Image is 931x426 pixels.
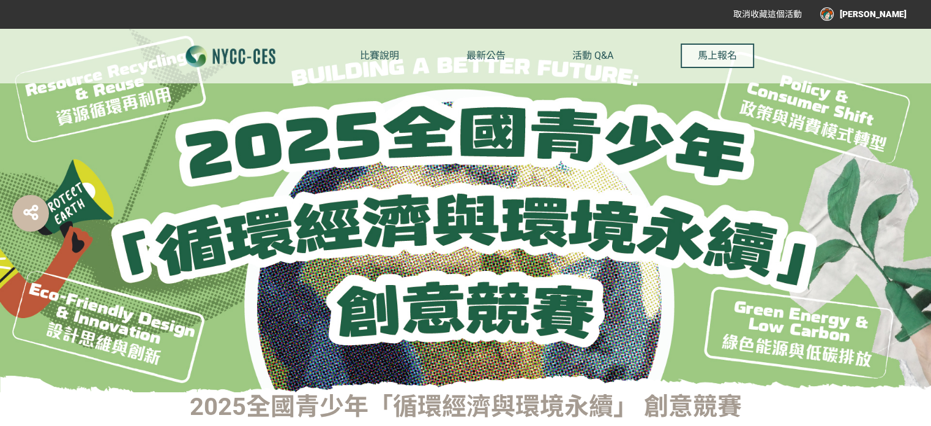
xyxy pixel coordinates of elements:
[698,50,737,61] span: 馬上報名
[733,9,802,19] span: 取消收藏這個活動
[177,41,360,72] img: 2025全國青少年「循環經濟與環境永續」 創意競賽
[360,28,399,83] a: 比賽說明
[160,392,772,422] h1: 2025全國青少年「循環經濟與環境永續」 創意競賽
[466,50,506,61] span: 最新公告
[466,28,506,83] a: 最新公告
[572,28,613,83] a: 活動 Q&A
[681,44,754,68] button: 馬上報名
[360,50,399,61] span: 比賽說明
[572,50,613,61] span: 活動 Q&A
